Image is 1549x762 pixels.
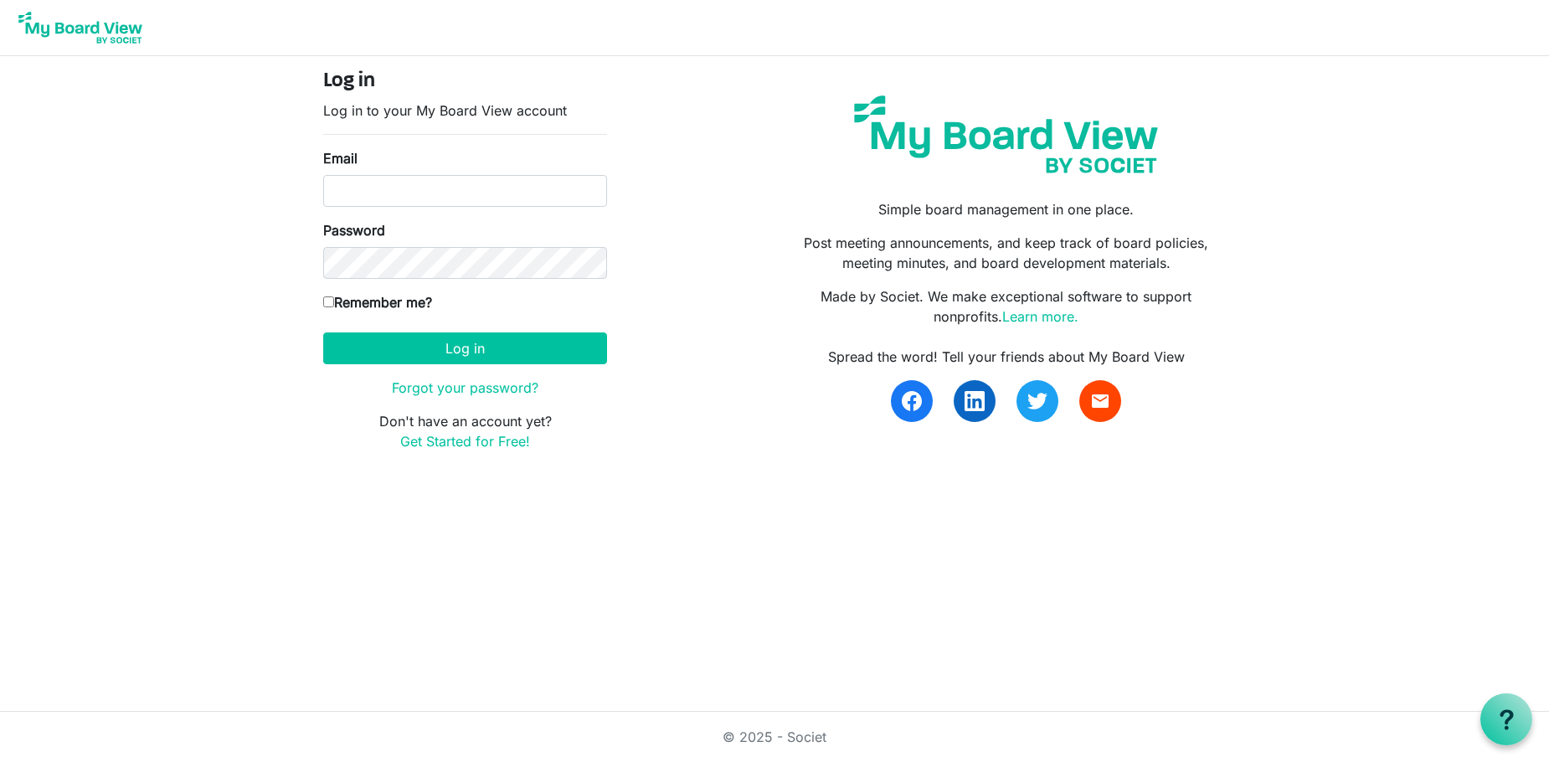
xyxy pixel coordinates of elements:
[392,379,538,396] a: Forgot your password?
[13,7,147,49] img: My Board View Logo
[787,233,1226,273] p: Post meeting announcements, and keep track of board policies, meeting minutes, and board developm...
[723,729,826,745] a: © 2025 - Societ
[323,292,432,312] label: Remember me?
[787,199,1226,219] p: Simple board management in one place.
[323,332,607,364] button: Log in
[787,286,1226,327] p: Made by Societ. We make exceptional software to support nonprofits.
[323,296,334,307] input: Remember me?
[787,347,1226,367] div: Spread the word! Tell your friends about My Board View
[965,391,985,411] img: linkedin.svg
[902,391,922,411] img: facebook.svg
[400,433,530,450] a: Get Started for Free!
[1027,391,1047,411] img: twitter.svg
[323,70,607,94] h4: Log in
[1079,380,1121,422] a: email
[841,83,1171,186] img: my-board-view-societ.svg
[323,148,358,168] label: Email
[1002,308,1078,325] a: Learn more.
[323,100,607,121] p: Log in to your My Board View account
[323,411,607,451] p: Don't have an account yet?
[1090,391,1110,411] span: email
[323,220,385,240] label: Password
